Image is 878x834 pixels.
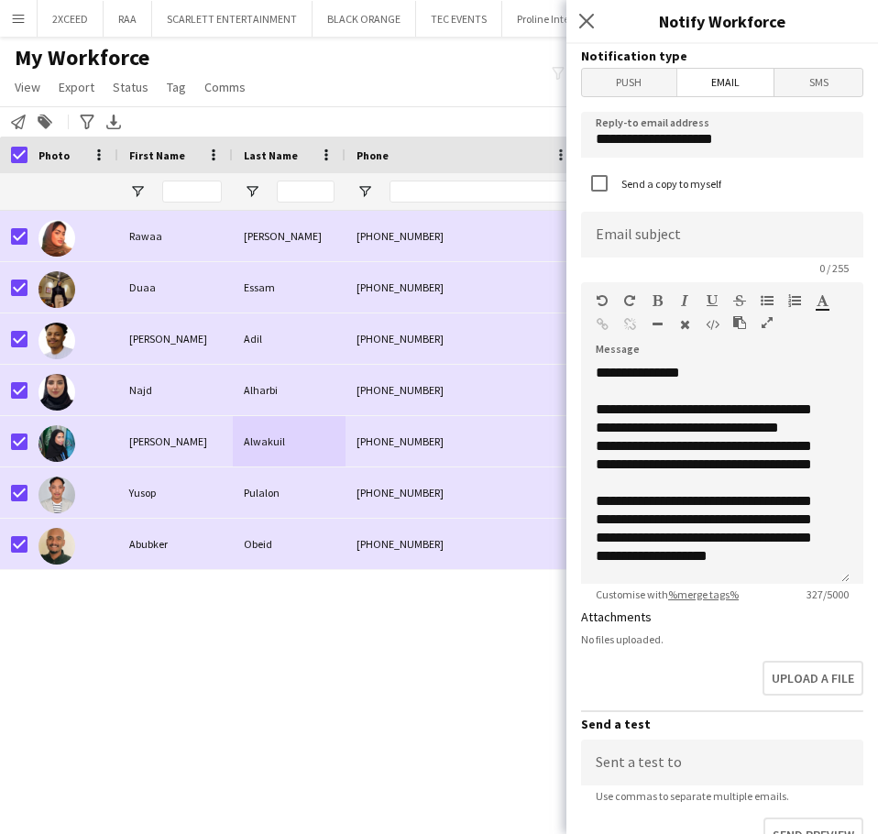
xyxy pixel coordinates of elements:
button: Text Color [816,293,829,308]
button: BLACK ORANGE [313,1,416,37]
button: Underline [706,293,719,308]
span: Last Name [244,148,298,162]
img: Sarah Alwakuil [38,425,75,462]
span: 0 / 255 [805,261,863,275]
button: 2XCEED [38,1,104,37]
span: Email [677,69,774,96]
button: Open Filter Menu [129,183,146,200]
img: Abubker Obeid [38,528,75,565]
img: Duaa Essam [38,271,75,308]
a: %merge tags% [668,587,739,601]
span: View [15,79,40,95]
span: Export [59,79,94,95]
span: Comms [204,79,246,95]
button: Ordered List [788,293,801,308]
div: [PHONE_NUMBER] [346,416,580,466]
div: [PHONE_NUMBER] [346,365,580,415]
img: Fadi Adil [38,323,75,359]
button: Horizontal Line [651,317,664,332]
button: Open Filter Menu [357,183,373,200]
img: Rawaa Ali [38,220,75,257]
span: Customise with [581,587,753,601]
input: Phone Filter Input [390,181,569,203]
span: My Workforce [15,44,149,71]
button: Fullscreen [761,315,774,330]
button: Strikethrough [733,293,746,308]
img: Yusop Pulalon [38,477,75,513]
div: Yusop [118,467,233,518]
div: [PERSON_NAME] [118,416,233,466]
a: Tag [159,75,193,99]
app-action-btn: Notify workforce [7,111,29,133]
div: Alwakuil [233,416,346,466]
div: Alharbi [233,365,346,415]
div: [PHONE_NUMBER] [346,211,580,261]
button: TEC EVENTS [416,1,502,37]
button: Upload a file [763,661,863,696]
app-action-btn: Advanced filters [76,111,98,133]
button: Open Filter Menu [244,183,260,200]
button: Redo [623,293,636,308]
h3: Send a test [581,716,863,732]
button: RAA [104,1,152,37]
div: Obeid [233,519,346,569]
span: SMS [774,69,862,96]
input: First Name Filter Input [162,181,222,203]
span: Status [113,79,148,95]
div: [PERSON_NAME] [233,211,346,261]
div: Adil [233,313,346,364]
a: Comms [197,75,253,99]
div: [PHONE_NUMBER] [346,519,580,569]
span: Tag [167,79,186,95]
input: Last Name Filter Input [277,181,335,203]
span: Phone [357,148,389,162]
span: Use commas to separate multiple emails. [581,789,804,803]
img: Najd Alharbi [38,374,75,411]
span: First Name [129,148,185,162]
label: Send a copy to myself [618,177,721,191]
span: Photo [38,148,70,162]
button: Paste as plain text [733,315,746,330]
div: Najd [118,365,233,415]
div: No files uploaded. [581,632,863,646]
div: Essam [233,262,346,313]
button: Unordered List [761,293,774,308]
button: Bold [651,293,664,308]
div: Abubker [118,519,233,569]
label: Attachments [581,609,652,625]
h3: Notify Workforce [566,9,878,33]
div: Duaa [118,262,233,313]
button: HTML Code [706,317,719,332]
h3: Notification type [581,48,863,64]
button: SCARLETT ENTERTAINMENT [152,1,313,37]
span: 327 / 5000 [792,587,863,601]
app-action-btn: Export XLSX [103,111,125,133]
a: Export [51,75,102,99]
button: Clear Formatting [678,317,691,332]
span: Push [582,69,676,96]
button: Undo [596,293,609,308]
div: [PERSON_NAME] [118,313,233,364]
a: Status [105,75,156,99]
div: [PHONE_NUMBER] [346,467,580,518]
a: View [7,75,48,99]
app-action-btn: Add to tag [34,111,56,133]
button: Italic [678,293,691,308]
button: Proline Interntational [502,1,632,37]
div: Pulalon [233,467,346,518]
div: Rawaa [118,211,233,261]
div: [PHONE_NUMBER] [346,313,580,364]
div: [PHONE_NUMBER] [346,262,580,313]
